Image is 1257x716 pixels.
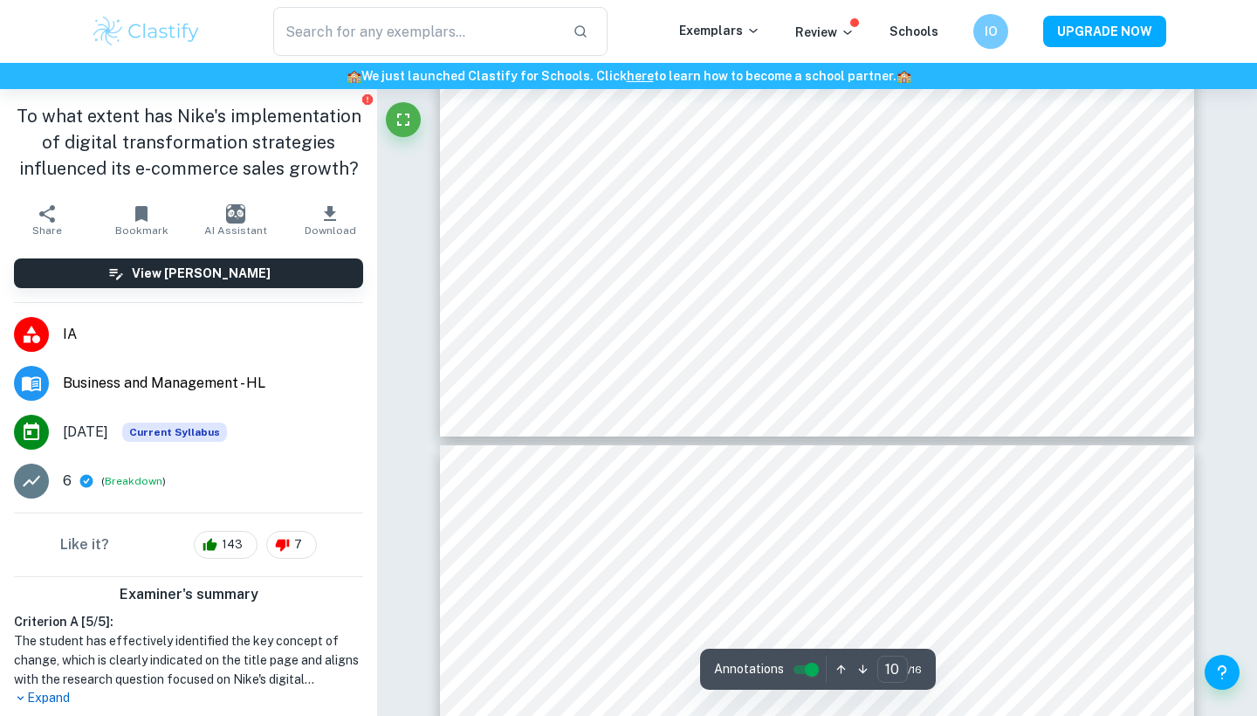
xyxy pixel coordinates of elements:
h6: Criterion A [ 5 / 5 ]: [14,612,363,631]
a: Schools [890,24,938,38]
div: 143 [194,531,258,559]
h6: We just launched Clastify for Schools. Click to learn how to become a school partner. [3,66,1254,86]
button: IO [973,14,1008,49]
h6: Like it? [60,534,109,555]
span: Current Syllabus [122,423,227,442]
button: Download [283,196,377,244]
span: Annotations [714,660,784,678]
p: 6 [63,471,72,492]
span: Business and Management - HL [63,373,363,394]
p: Exemplars [679,21,760,40]
span: Download [305,224,356,237]
button: Report issue [361,93,374,106]
button: Bookmark [94,196,189,244]
h6: IO [981,22,1001,41]
p: Expand [14,689,363,707]
span: [DATE] [63,422,108,443]
span: Bookmark [115,224,168,237]
img: Clastify logo [91,14,202,49]
span: IA [63,324,363,345]
img: AI Assistant [226,204,245,224]
button: View [PERSON_NAME] [14,258,363,288]
span: / 16 [908,662,922,678]
span: 🏫 [896,69,911,83]
span: AI Assistant [204,224,267,237]
span: 143 [212,536,252,554]
h1: The student has effectively identified the key concept of change, which is clearly indicated on t... [14,631,363,689]
span: Share [32,224,62,237]
h6: View [PERSON_NAME] [132,264,271,283]
div: 7 [266,531,317,559]
span: ( ) [101,473,166,490]
p: Review [795,23,855,42]
button: Help and Feedback [1205,655,1240,690]
input: Search for any exemplars... [273,7,559,56]
div: This exemplar is based on the current syllabus. Feel free to refer to it for inspiration/ideas wh... [122,423,227,442]
h1: To what extent has Nike's implementation of digital transformation strategies influenced its e-co... [14,103,363,182]
span: 🏫 [347,69,361,83]
button: UPGRADE NOW [1043,16,1166,47]
a: here [627,69,654,83]
button: Fullscreen [386,102,421,137]
span: 7 [285,536,312,554]
button: Breakdown [105,473,162,489]
button: AI Assistant [189,196,283,244]
h6: Examiner's summary [7,584,370,605]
